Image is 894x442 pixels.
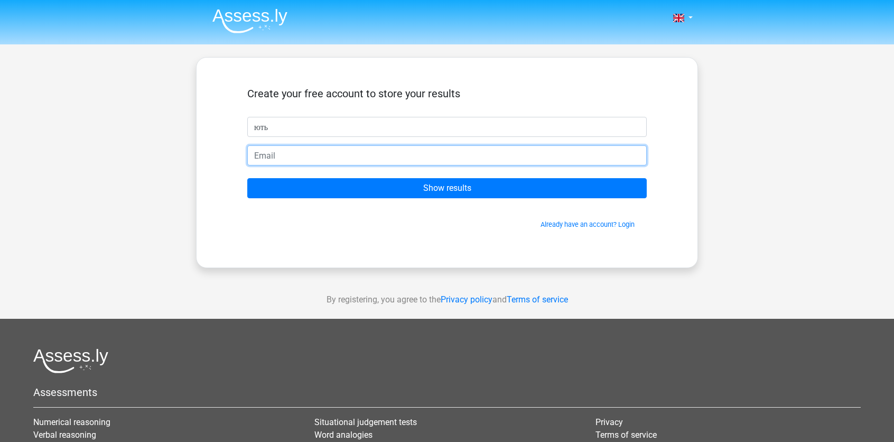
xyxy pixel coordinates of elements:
[247,145,647,165] input: Email
[33,386,861,399] h5: Assessments
[314,430,373,440] a: Word analogies
[33,348,108,373] img: Assessly logo
[541,220,635,228] a: Already have an account? Login
[507,294,568,305] a: Terms of service
[212,8,287,33] img: Assessly
[33,430,96,440] a: Verbal reasoning
[441,294,492,305] a: Privacy policy
[314,417,417,427] a: Situational judgement tests
[595,417,623,427] a: Privacy
[247,87,647,100] h5: Create your free account to store your results
[247,117,647,137] input: First name
[247,178,647,198] input: Show results
[33,417,110,427] a: Numerical reasoning
[595,430,657,440] a: Terms of service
